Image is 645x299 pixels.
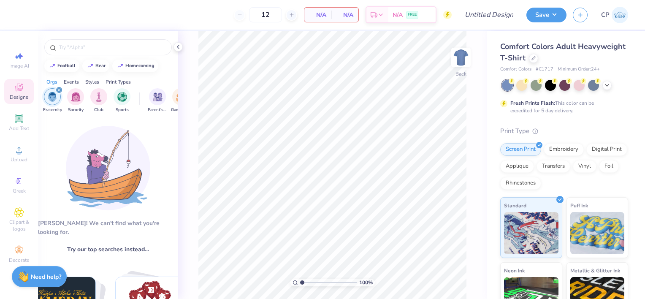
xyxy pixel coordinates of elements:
[71,92,81,102] img: Sorority Image
[249,7,282,22] input: – –
[9,63,29,69] span: Image AI
[570,266,620,275] span: Metallic & Glitter Ink
[504,266,525,275] span: Neon Ink
[458,6,520,23] input: Untitled Design
[64,78,79,86] div: Events
[44,60,79,72] button: football
[393,11,403,19] span: N/A
[82,60,109,72] button: bear
[116,107,129,113] span: Sports
[9,257,29,264] span: Decorate
[114,88,130,113] div: filter for Sports
[125,63,154,68] div: homecoming
[10,94,28,101] span: Designs
[558,66,600,73] span: Minimum Order: 24 +
[43,88,62,113] button: filter button
[95,63,106,68] div: bear
[11,156,27,163] span: Upload
[171,88,190,113] button: filter button
[500,160,534,173] div: Applique
[171,88,190,113] div: filter for Game Day
[9,125,29,132] span: Add Text
[148,88,167,113] button: filter button
[601,10,610,20] span: CP
[57,63,76,68] div: football
[536,66,553,73] span: # C1717
[453,49,469,66] img: Back
[510,100,555,106] strong: Fresh Prints Flash:
[408,12,417,18] span: FREE
[171,107,190,113] span: Game Day
[148,107,167,113] span: Parent's Weekend
[586,143,627,156] div: Digital Print
[176,92,186,102] img: Game Day Image
[48,92,57,102] img: Fraternity Image
[68,107,84,113] span: Sorority
[49,63,56,68] img: trend_line.gif
[500,143,541,156] div: Screen Print
[13,188,26,194] span: Greek
[66,126,150,210] img: Loading...
[38,219,178,236] div: [PERSON_NAME]! We can't find what you're looking for.
[46,78,57,86] div: Orgs
[153,92,163,102] img: Parent's Weekend Image
[90,88,107,113] div: filter for Club
[570,201,588,210] span: Puff Ink
[336,11,353,19] span: N/A
[504,212,558,254] img: Standard
[544,143,584,156] div: Embroidery
[526,8,566,22] button: Save
[601,7,628,23] a: CP
[117,92,127,102] img: Sports Image
[570,212,625,254] img: Puff Ink
[599,160,619,173] div: Foil
[31,273,61,281] strong: Need help?
[67,88,84,113] button: filter button
[43,107,62,113] span: Fraternity
[4,219,34,232] span: Clipart & logos
[112,60,158,72] button: homecoming
[94,92,103,102] img: Club Image
[612,7,628,23] img: Cammy Porter
[85,78,99,86] div: Styles
[114,88,130,113] button: filter button
[537,160,570,173] div: Transfers
[500,126,628,136] div: Print Type
[359,279,373,286] span: 100 %
[90,88,107,113] button: filter button
[67,245,149,254] span: Try our top searches instead…
[148,88,167,113] div: filter for Parent's Weekend
[455,70,466,78] div: Back
[117,63,124,68] img: trend_line.gif
[87,63,94,68] img: trend_line.gif
[94,107,103,113] span: Club
[58,43,166,52] input: Try "Alpha"
[106,78,131,86] div: Print Types
[309,11,326,19] span: N/A
[500,66,531,73] span: Comfort Colors
[500,41,626,63] span: Comfort Colors Adult Heavyweight T-Shirt
[510,99,614,114] div: This color can be expedited for 5 day delivery.
[67,88,84,113] div: filter for Sorority
[573,160,596,173] div: Vinyl
[500,177,541,190] div: Rhinestones
[43,88,62,113] div: filter for Fraternity
[504,201,526,210] span: Standard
